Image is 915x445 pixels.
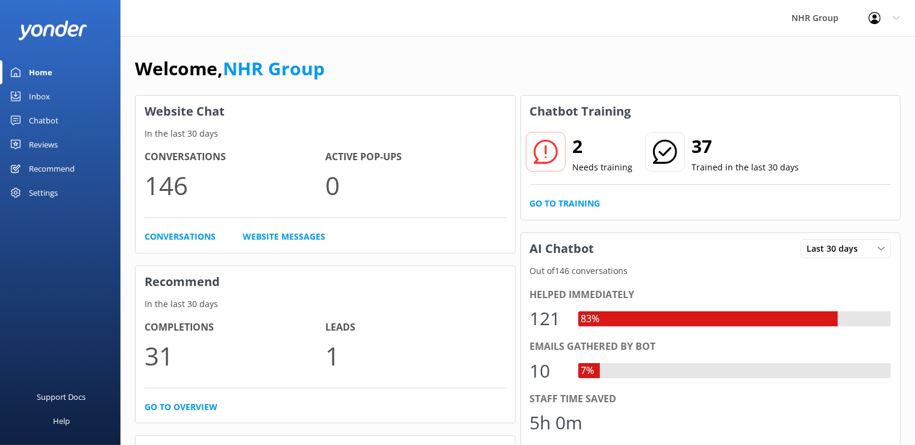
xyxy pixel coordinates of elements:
div: Staff time saved [530,391,892,407]
p: 146 [145,165,325,205]
div: Recommend [29,157,75,181]
h2: 37 [692,132,799,161]
p: Trained in the last 30 days [692,161,799,174]
h3: Website Chat [136,96,515,127]
h3: AI Chatbot [521,233,604,264]
div: 83% [578,311,603,327]
div: Reviews [29,132,58,157]
h4: Active Pop-ups [325,149,506,165]
a: Go to overview [145,400,217,414]
div: Home [29,60,52,84]
div: 5h 0m [530,408,583,437]
p: Out of 146 conversations [521,264,901,278]
div: Support Docs [37,385,86,409]
a: Conversations [145,230,216,243]
h3: Recommend [136,266,515,297]
p: 1 [325,335,506,376]
div: Inbox [29,84,50,108]
div: Emails gathered by bot [530,339,892,355]
p: 0 [325,165,506,205]
a: NHR Group [223,56,325,81]
p: In the last 30 days [136,127,515,140]
p: In the last 30 days [136,297,515,311]
div: Help [53,409,70,433]
h4: Leads [325,320,506,335]
span: Last 30 days [807,242,865,255]
a: Go to Training [530,197,601,210]
div: Chatbot [29,108,58,132]
a: Website Messages [243,230,325,243]
p: 31 [145,335,325,376]
div: Helped immediately [530,287,892,303]
h4: Completions [145,320,325,335]
h2: 2 [573,132,633,161]
div: 7% [578,363,598,379]
img: yonder-white-logo.png [18,20,87,40]
h1: Welcome, [135,54,325,83]
h3: Chatbot Training [521,96,640,127]
p: Needs training [573,161,633,174]
div: 10 [530,356,566,385]
div: 121 [530,304,566,333]
div: Settings [29,181,58,205]
h4: Conversations [145,149,325,165]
